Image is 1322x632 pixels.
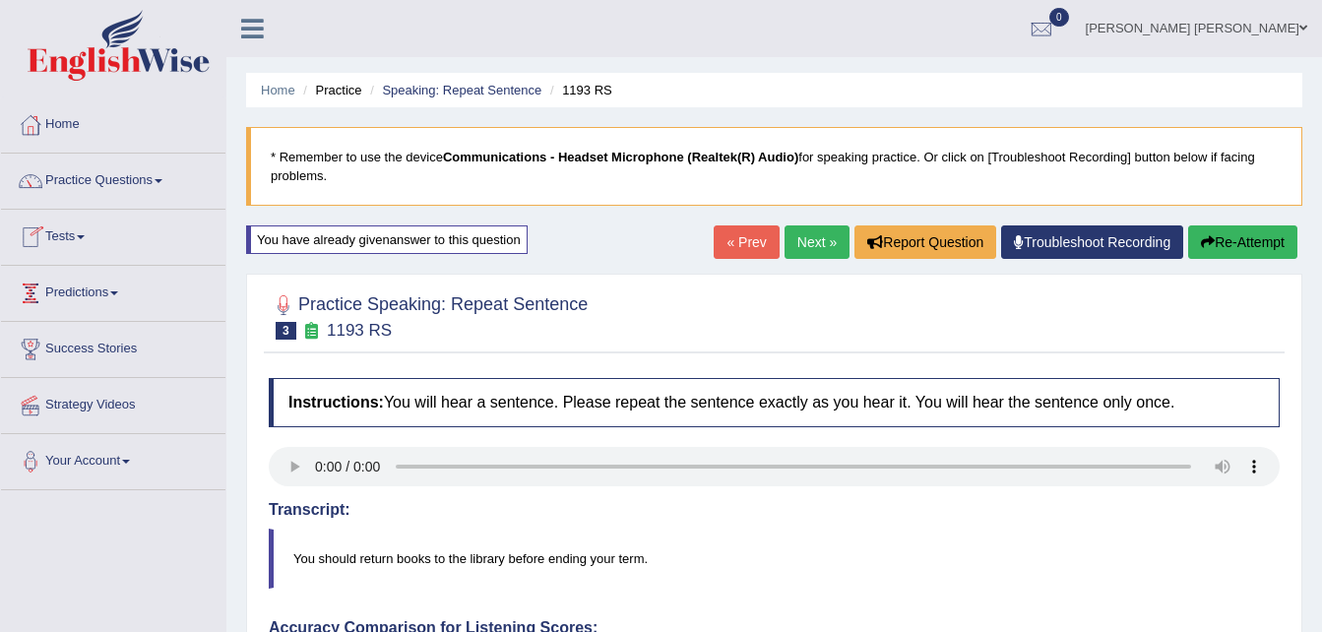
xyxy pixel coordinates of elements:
a: Practice Questions [1,154,225,203]
span: 0 [1049,8,1069,27]
a: Home [1,97,225,147]
a: Next » [785,225,850,259]
button: Report Question [854,225,996,259]
blockquote: * Remember to use the device for speaking practice. Or click on [Troubleshoot Recording] button b... [246,127,1302,206]
a: Home [261,83,295,97]
b: Instructions: [288,394,384,411]
button: Re-Attempt [1188,225,1297,259]
a: Tests [1,210,225,259]
a: Success Stories [1,322,225,371]
h2: Practice Speaking: Repeat Sentence [269,290,588,340]
b: Communications - Headset Microphone (Realtek(R) Audio) [443,150,798,164]
a: Strategy Videos [1,378,225,427]
a: Predictions [1,266,225,315]
a: Your Account [1,434,225,483]
blockquote: You should return books to the library before ending your term. [269,529,1280,589]
small: Exam occurring question [301,322,322,341]
h4: You will hear a sentence. Please repeat the sentence exactly as you hear it. You will hear the se... [269,378,1280,427]
li: Practice [298,81,361,99]
span: 3 [276,322,296,340]
a: Speaking: Repeat Sentence [382,83,541,97]
small: 1193 RS [327,321,392,340]
a: Troubleshoot Recording [1001,225,1183,259]
li: 1193 RS [545,81,612,99]
a: « Prev [714,225,779,259]
div: You have already given answer to this question [246,225,528,254]
h4: Transcript: [269,501,1280,519]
